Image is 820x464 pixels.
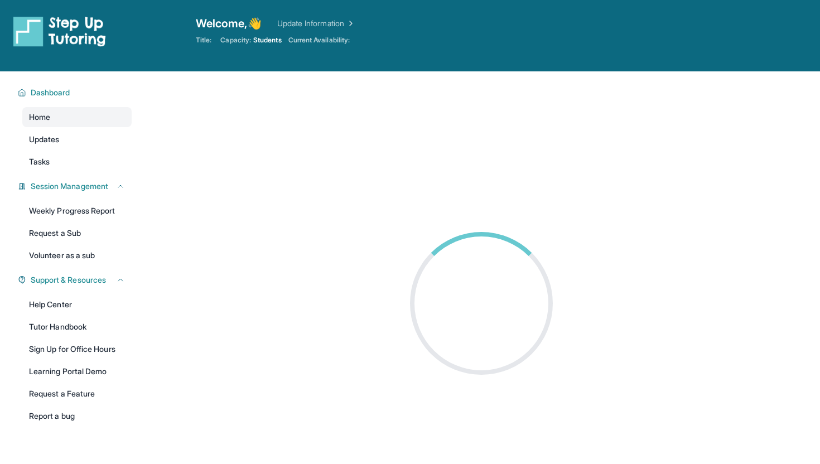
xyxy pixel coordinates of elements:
[22,384,132,404] a: Request a Feature
[196,36,211,45] span: Title:
[277,18,355,29] a: Update Information
[22,406,132,426] a: Report a bug
[26,181,125,192] button: Session Management
[344,18,355,29] img: Chevron Right
[31,181,108,192] span: Session Management
[13,16,106,47] img: logo
[22,107,132,127] a: Home
[196,16,262,31] span: Welcome, 👋
[22,339,132,359] a: Sign Up for Office Hours
[29,112,50,123] span: Home
[22,201,132,221] a: Weekly Progress Report
[22,317,132,337] a: Tutor Handbook
[29,134,60,145] span: Updates
[26,87,125,98] button: Dashboard
[288,36,350,45] span: Current Availability:
[22,245,132,265] a: Volunteer as a sub
[220,36,251,45] span: Capacity:
[22,152,132,172] a: Tasks
[31,87,70,98] span: Dashboard
[31,274,106,286] span: Support & Resources
[253,36,282,45] span: Students
[22,294,132,315] a: Help Center
[22,223,132,243] a: Request a Sub
[26,274,125,286] button: Support & Resources
[22,361,132,381] a: Learning Portal Demo
[22,129,132,149] a: Updates
[29,156,50,167] span: Tasks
